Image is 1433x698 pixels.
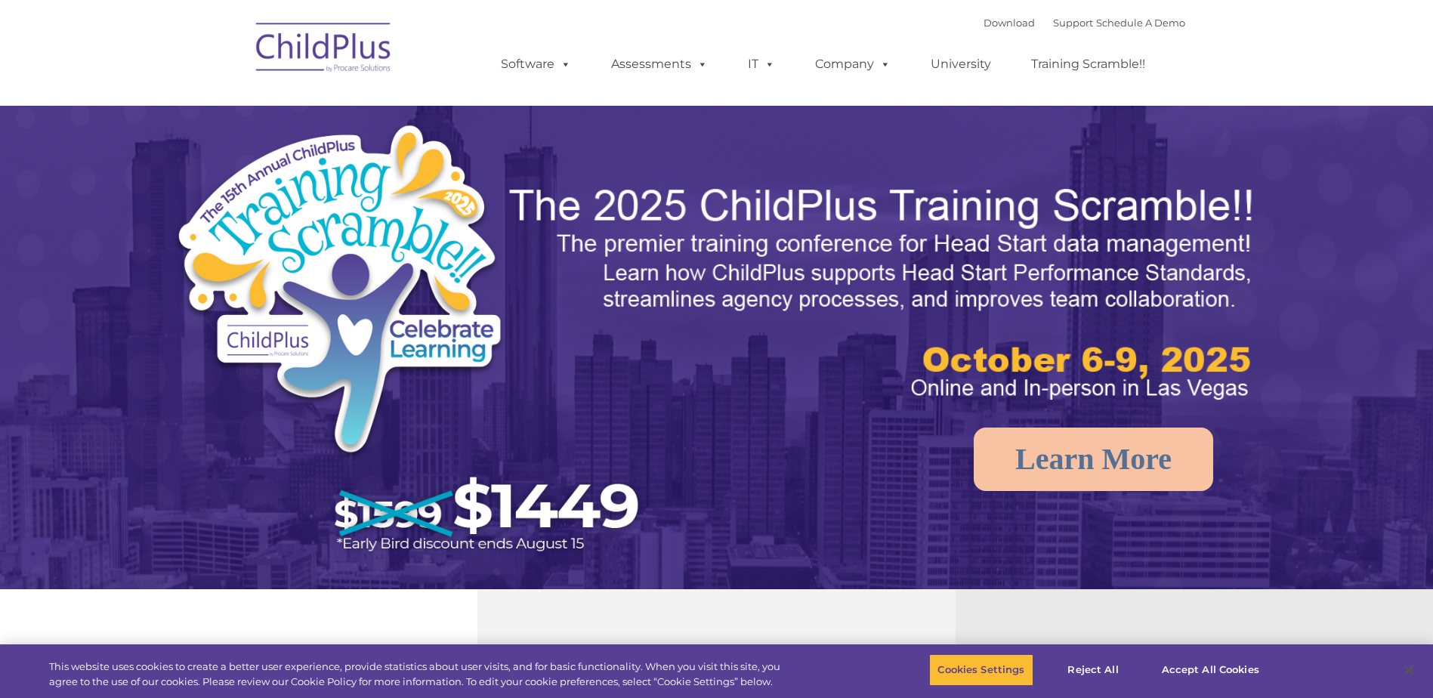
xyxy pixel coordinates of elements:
[929,654,1033,686] button: Cookies Settings
[1016,49,1160,79] a: Training Scramble!!
[974,428,1213,491] a: Learn More
[210,100,256,111] span: Last name
[800,49,906,79] a: Company
[1154,654,1268,686] button: Accept All Cookies
[486,49,586,79] a: Software
[1096,17,1185,29] a: Schedule A Demo
[249,12,400,88] img: ChildPlus by Procare Solutions
[210,162,274,173] span: Phone number
[596,49,723,79] a: Assessments
[984,17,1185,29] font: |
[984,17,1035,29] a: Download
[733,49,790,79] a: IT
[916,49,1006,79] a: University
[1392,653,1425,687] button: Close
[1053,17,1093,29] a: Support
[49,659,788,689] div: This website uses cookies to create a better user experience, provide statistics about user visit...
[1046,654,1141,686] button: Reject All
